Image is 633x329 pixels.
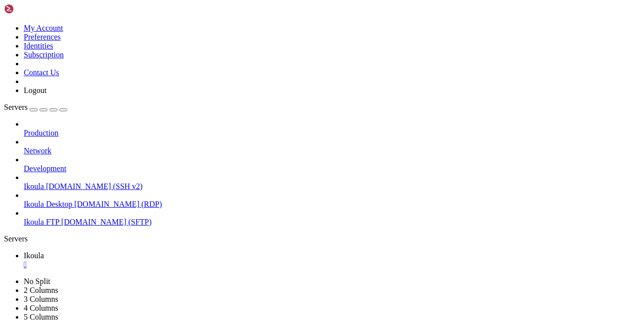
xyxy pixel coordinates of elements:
a: Development [24,164,629,173]
div: Servers [4,235,629,243]
a: 5 Columns [24,313,58,321]
li: Ikoula [DOMAIN_NAME] (SSH v2) [24,173,629,191]
span: [DOMAIN_NAME] (SSH v2) [46,182,143,190]
a:  [24,260,629,269]
span: Servers [4,103,28,111]
a: Ikoula [24,251,629,269]
a: Ikoula Desktop [DOMAIN_NAME] (RDP) [24,200,629,209]
span: Ikoula [24,182,44,190]
a: Production [24,129,629,138]
a: 2 Columns [24,286,58,294]
a: Subscription [24,50,64,59]
a: 4 Columns [24,304,58,312]
a: Servers [4,103,67,111]
li: Production [24,120,629,138]
li: Ikoula FTP [DOMAIN_NAME] (SFTP) [24,209,629,227]
a: Ikoula FTP [DOMAIN_NAME] (SFTP) [24,218,629,227]
a: Preferences [24,33,61,41]
a: Ikoula [DOMAIN_NAME] (SSH v2) [24,182,629,191]
a: 3 Columns [24,295,58,303]
a: Logout [24,86,46,94]
li: Ikoula Desktop [DOMAIN_NAME] (RDP) [24,191,629,209]
span: Network [24,146,51,155]
li: Development [24,155,629,173]
a: My Account [24,24,63,32]
a: No Split [24,277,50,285]
span: Development [24,164,66,173]
span: Ikoula Desktop [24,200,72,208]
span: [DOMAIN_NAME] (RDP) [74,200,162,208]
a: Network [24,146,629,155]
span: Ikoula [24,251,44,260]
a: Identities [24,42,53,50]
span: Production [24,129,58,137]
a: Contact Us [24,68,59,77]
li: Network [24,138,629,155]
span: Ikoula FTP [24,218,59,226]
img: Shellngn [4,4,61,14]
span: [DOMAIN_NAME] (SFTP) [61,218,152,226]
